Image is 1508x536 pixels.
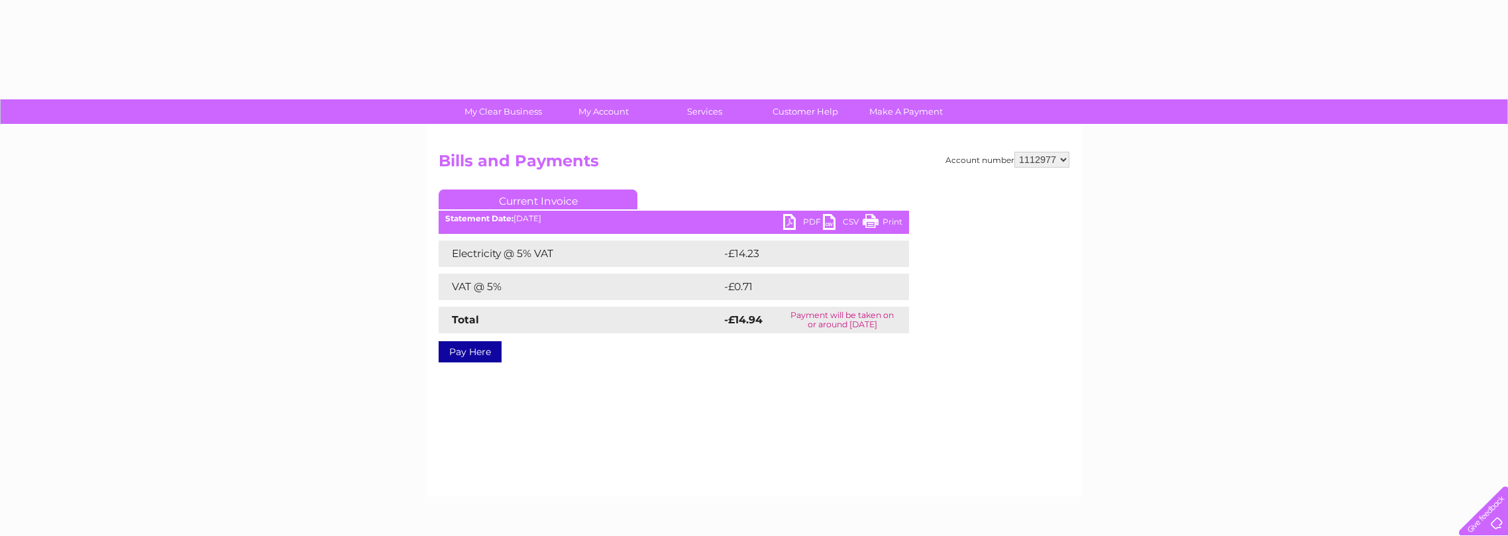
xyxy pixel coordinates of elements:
[851,99,961,124] a: Make A Payment
[783,214,823,233] a: PDF
[439,189,637,209] a: Current Invoice
[776,307,909,333] td: Payment will be taken on or around [DATE]
[449,99,558,124] a: My Clear Business
[650,99,759,124] a: Services
[863,214,902,233] a: Print
[724,313,763,326] strong: -£14.94
[751,99,860,124] a: Customer Help
[823,214,863,233] a: CSV
[945,152,1069,168] div: Account number
[452,313,479,326] strong: Total
[549,99,659,124] a: My Account
[439,341,502,362] a: Pay Here
[721,241,883,267] td: -£14.23
[721,274,879,300] td: -£0.71
[439,241,721,267] td: Electricity @ 5% VAT
[439,274,721,300] td: VAT @ 5%
[445,213,513,223] b: Statement Date:
[439,152,1069,177] h2: Bills and Payments
[439,214,909,223] div: [DATE]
